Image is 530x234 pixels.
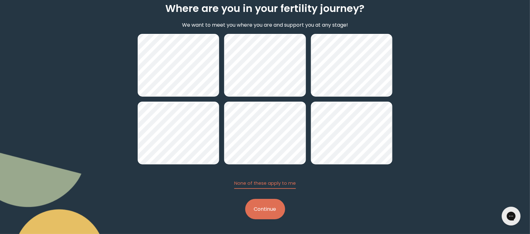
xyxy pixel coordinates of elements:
[182,21,348,29] p: We want to meet you where you are and support you at any stage!
[234,180,296,189] button: None of these apply to me
[499,205,524,228] iframe: Gorgias live chat messenger
[245,199,285,219] button: Continue
[166,1,365,16] h2: Where are you in your fertility journey?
